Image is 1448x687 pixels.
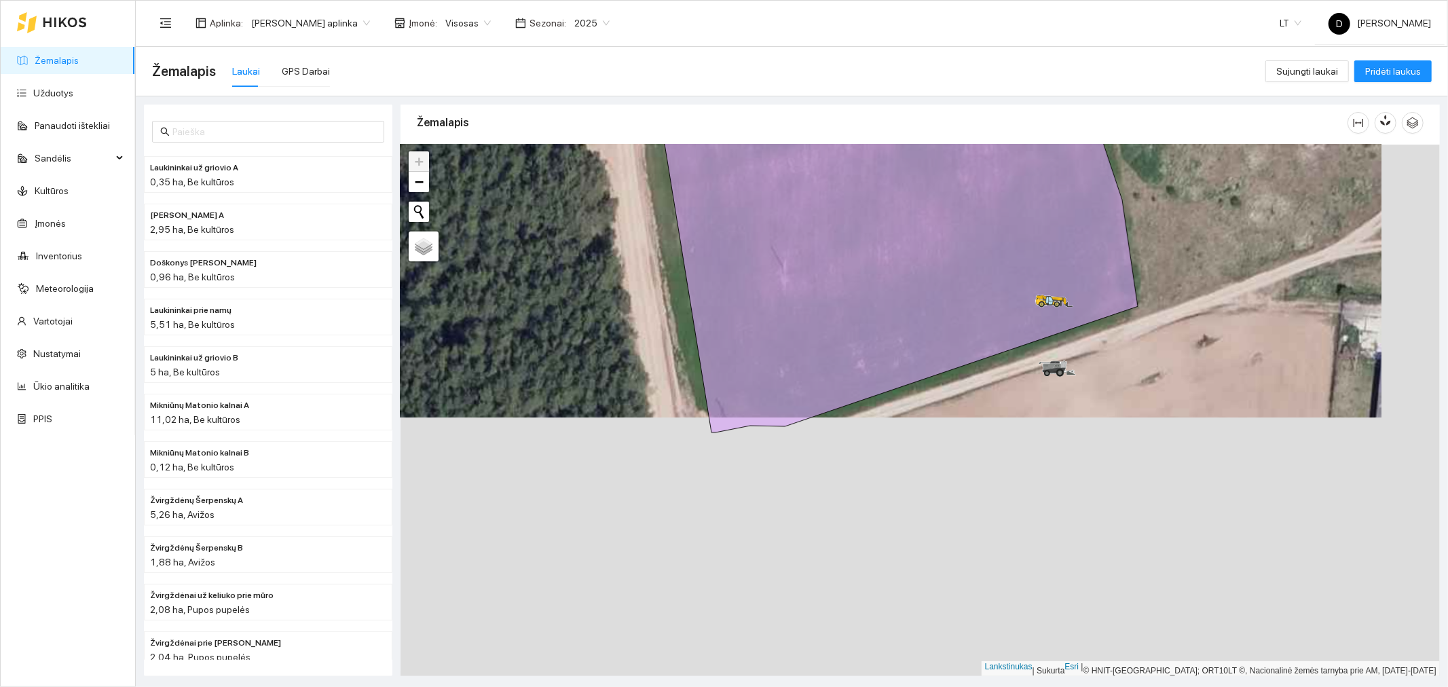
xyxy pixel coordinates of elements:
[251,13,370,33] span: Donato Klimkevičiaus aplinka
[1348,117,1369,128] span: stulpelio plotis
[1354,60,1432,82] button: Pridėti laukus
[35,55,79,66] a: Žemalapis
[150,494,243,507] span: Žvirgždėnų Šerpenskų A
[33,316,73,327] a: Vartotojai
[150,353,238,363] font: Laukininkai už griovio B
[150,591,274,600] font: Žvirgždėnai už keliuko prie mūro
[160,127,170,136] span: paieška
[150,638,281,648] font: Žvirgždėnai prie [PERSON_NAME]
[150,163,238,172] font: Laukininkai už griovio A
[1265,60,1349,82] button: Sujungti laukai
[150,637,281,650] span: Žvirgždėnai prie mūro Močiutės
[417,116,469,129] font: Žemalapis
[150,542,243,555] span: Žvirgždėnų Šerpenskų B
[150,258,257,267] font: Doškonys [PERSON_NAME]
[150,399,249,412] span: Mikniūnų Matonio kalnai A
[530,18,564,29] font: Sezonai
[150,162,238,174] span: Laukininkai už griovio A
[196,18,206,29] span: išdėstymas
[172,124,376,139] input: Paieška
[445,13,491,33] span: Visosas
[150,496,243,505] font: Žvirgždėnų Šerpenskų A
[36,283,94,294] a: Meteorologija
[35,153,71,164] font: Sandėlis
[241,18,243,29] font: :
[415,153,424,170] font: +
[409,172,429,192] a: Atitolinti
[1280,18,1289,29] font: LT
[152,63,216,79] font: Žemalapis
[415,173,424,190] font: −
[150,319,235,330] font: 5,51 ha, Be kultūros
[150,272,235,282] font: 0,96 ha, Be kultūros
[150,177,234,187] font: 0,35 ha, Be kultūros
[150,352,238,365] span: Laukininkai už griovio B
[36,250,82,261] a: Inventorius
[564,18,566,29] font: :
[1336,18,1343,29] font: D
[150,257,257,270] span: Doškonys Sabonienė B.
[1276,66,1338,77] font: Sujungti laukai
[150,447,249,460] span: Mikniūnų Matonio kalnai B
[33,381,90,392] a: Ūkio analitika
[150,462,234,472] font: 0,12 ha, Be kultūros
[210,18,241,29] font: Aplinka
[1365,66,1421,77] font: Pridėti laukus
[409,151,429,172] a: Priartinti
[35,185,69,196] a: Kultūros
[1280,13,1301,33] span: LT
[150,652,250,663] font: 2,04 ha, Pupos pupelės
[150,224,234,235] font: 2,95 ha, Be kultūros
[150,304,231,317] span: Laukininkai prie namų
[435,18,437,29] font: :
[160,17,172,29] span: meniu sulankstymas
[150,448,249,458] font: Mikniūnų Matonio kalnai B
[150,604,250,615] font: 2,08 ha, Pupos pupelės
[1357,18,1431,29] font: [PERSON_NAME]
[409,231,439,261] a: Sluoksniai
[33,348,81,359] a: Nustatymai
[150,401,249,410] font: Mikniūnų Matonio kalnai A
[33,413,52,424] a: PPIS
[33,88,73,98] a: Užduotys
[394,18,405,29] span: parduotuvė
[150,589,274,602] span: Žvirgždėnai už keliuko prie mūro
[1065,662,1079,671] a: Esri
[409,202,429,222] button: Pradėti naują paiešką
[515,18,526,29] span: kalendorius
[1265,66,1349,77] a: Sujungti laukai
[574,13,610,33] span: 2025
[1354,66,1432,77] a: Pridėti laukus
[150,557,215,568] font: 1,88 ha, Avižos
[409,18,435,29] font: Įmonė
[150,209,224,222] span: Doškonys Sabonienė A
[1081,662,1083,671] font: |
[1348,112,1369,134] button: stulpelio plotis
[1033,666,1065,675] font: | Sukurta
[445,18,479,29] font: Visosas
[152,60,216,82] span: Žemalapis
[150,414,240,425] font: 11,02 ha, Be kultūros
[35,218,66,229] a: Įmonės
[152,10,179,37] button: meniu sulankstymas
[150,210,224,220] font: [PERSON_NAME] A
[232,66,260,77] font: Laukai
[985,662,1033,671] a: Lankstinukas
[35,120,110,131] a: Panaudoti ištekliai
[150,367,220,377] font: 5 ha, Be kultūros
[282,66,330,77] font: GPS Darbai
[150,305,231,315] font: Laukininkai prie namų
[150,509,215,520] font: 5,26 ha, Avižos
[1083,666,1436,675] font: © HNIT-[GEOGRAPHIC_DATA]; ORT10LT ©, Nacionalinė žemės tarnyba prie AM, [DATE]-[DATE]
[150,543,243,553] font: Žvirgždėnų Šerpenskų B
